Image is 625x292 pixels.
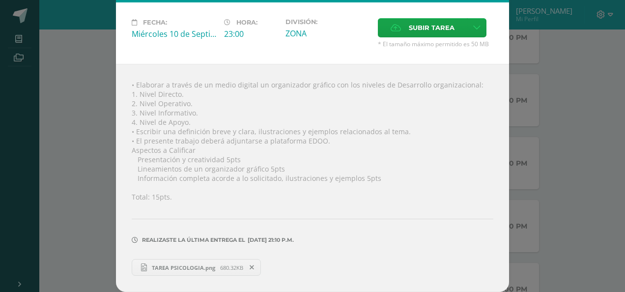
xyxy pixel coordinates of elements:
[143,19,167,26] span: Fecha:
[409,19,455,37] span: Subir tarea
[132,259,261,276] a: TAREA PSICOLOGIA.png 680.32KB
[244,262,260,273] span: Remover entrega
[116,64,509,292] div: • Elaborar a través de un medio digital un organizador gráfico con los niveles de Desarrollo orga...
[236,19,257,26] span: Hora:
[132,29,216,39] div: Miércoles 10 de Septiembre
[147,264,220,271] span: TAREA PSICOLOGIA.png
[142,236,245,243] span: Realizaste la última entrega el
[285,18,370,26] label: División:
[378,40,493,48] span: * El tamaño máximo permitido es 50 MB
[224,29,278,39] div: 23:00
[285,28,370,39] div: ZONA
[220,264,243,271] span: 680.32KB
